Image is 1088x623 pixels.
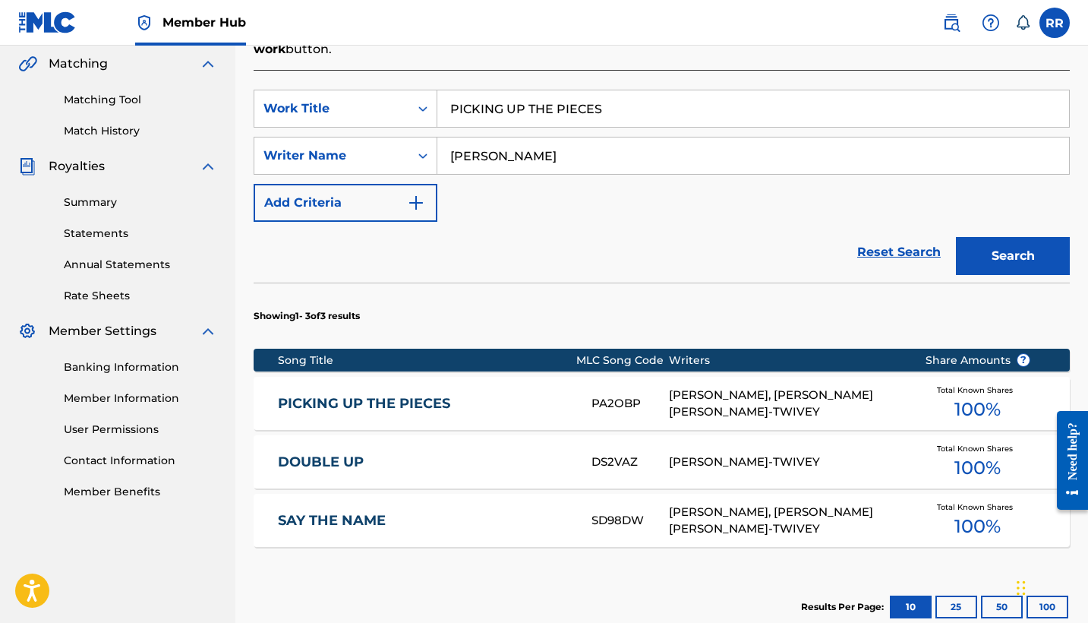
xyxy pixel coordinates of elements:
div: SD98DW [591,512,669,530]
div: [PERSON_NAME]-TWIVEY [669,454,901,471]
img: MLC Logo [18,11,77,33]
a: SAY THE NAME [278,512,571,530]
a: Rate Sheets [64,288,217,304]
span: 100 % [954,454,1001,482]
img: expand [199,157,217,176]
p: Showing 1 - 3 of 3 results [254,309,360,323]
span: Matching [49,55,108,73]
div: Help [976,8,1006,38]
a: Public Search [936,8,967,38]
div: MLC Song Code [576,353,670,368]
div: [PERSON_NAME], [PERSON_NAME] [PERSON_NAME]-TWIVEY [669,504,901,538]
a: Member Benefits [64,484,217,500]
img: Matching [18,55,37,73]
button: Add Criteria [254,184,437,222]
button: 10 [890,596,932,618]
span: Total Known Shares [937,443,1019,454]
span: Member Hub [162,14,246,31]
img: search [942,14,960,32]
form: Search Form [254,90,1070,283]
a: Reset Search [850,236,948,269]
span: Total Known Shares [937,501,1019,513]
img: help [982,14,1000,32]
span: 100 % [954,513,1001,540]
a: DOUBLE UP [278,454,571,471]
div: Work Title [263,100,400,118]
a: Statements [64,226,217,242]
div: [PERSON_NAME], [PERSON_NAME] [PERSON_NAME]-TWIVEY [669,387,901,421]
img: expand [199,322,217,340]
span: Share Amounts [926,353,1030,368]
a: PICKING UP THE PIECES [278,395,571,413]
span: Member Settings [49,322,156,340]
div: Writers [669,353,901,368]
div: Song Title [278,353,576,368]
button: 50 [981,596,1023,618]
a: Contact Information [64,453,217,469]
a: Summary [64,194,217,210]
a: Annual Statements [64,257,217,273]
a: Match History [64,123,217,139]
p: Results Per Page: [801,600,888,614]
span: 100 % [954,396,1001,423]
div: Writer Name [263,147,400,165]
img: expand [199,55,217,73]
div: DS2VAZ [591,454,669,471]
button: Search [956,237,1070,275]
div: Notifications [1015,15,1030,30]
iframe: Resource Center [1045,398,1088,523]
a: User Permissions [64,422,217,438]
span: Royalties [49,157,105,176]
span: ? [1017,354,1030,366]
span: Total Known Shares [937,384,1019,396]
img: Royalties [18,157,36,176]
div: Drag [1017,565,1026,611]
div: User Menu [1039,8,1070,38]
button: 25 [935,596,977,618]
img: 9d2ae6d4665cec9f34b9.svg [407,194,425,212]
iframe: Chat Widget [1012,550,1088,623]
img: Member Settings [18,322,36,340]
a: Member Information [64,391,217,406]
img: Top Rightsholder [135,14,153,32]
a: Banking Information [64,359,217,375]
a: Matching Tool [64,92,217,108]
div: PA2OBP [591,395,669,413]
